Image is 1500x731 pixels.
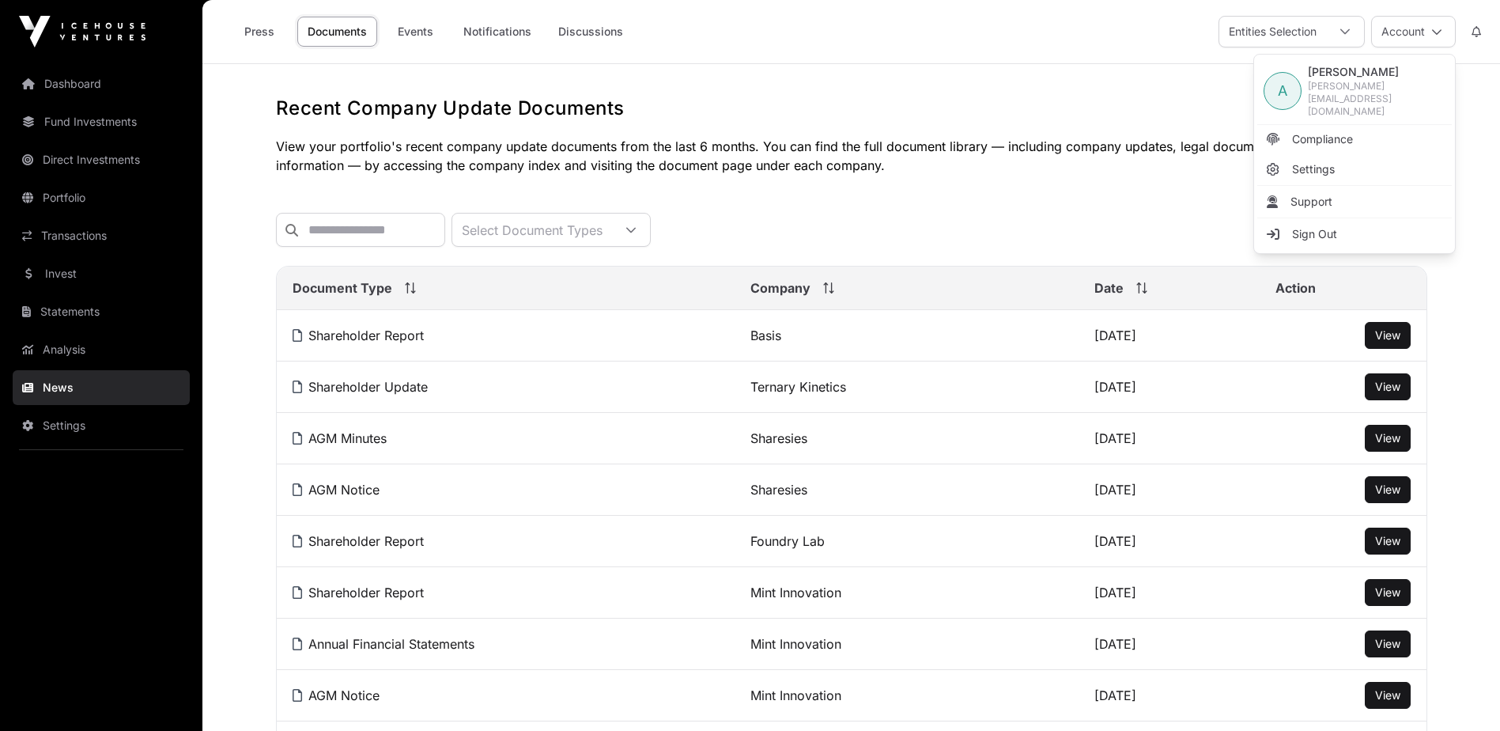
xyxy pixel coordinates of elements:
td: [DATE] [1079,310,1260,362]
a: Shareholder Update [293,379,428,395]
iframe: Chat Widget [1421,655,1500,731]
button: Account [1371,16,1456,47]
a: View [1375,585,1400,600]
span: View [1375,585,1400,599]
span: Compliance [1292,131,1353,147]
a: View [1375,379,1400,395]
a: Analysis [13,332,190,367]
a: Notifications [453,17,542,47]
a: AGM Notice [293,482,380,498]
li: Support [1257,187,1452,216]
span: Support [1290,194,1332,210]
p: View your portfolio's recent company update documents from the last 6 months. You can find the fu... [276,137,1427,175]
a: Mint Innovation [750,687,841,703]
a: Mint Innovation [750,636,841,652]
a: Shareholder Report [293,328,424,343]
a: Foundry Lab [750,533,825,549]
a: Direct Investments [13,142,190,177]
span: View [1375,431,1400,445]
a: View [1375,687,1400,703]
td: [DATE] [1079,362,1260,413]
a: AGM Notice [293,687,380,703]
a: View [1375,533,1400,549]
button: View [1365,579,1411,606]
a: Mint Innovation [750,585,841,600]
a: View [1375,430,1400,446]
div: Select Document Types [452,214,612,246]
a: Settings [13,408,190,443]
a: AGM Minutes [293,430,387,446]
a: News [13,370,190,405]
a: Sharesies [750,482,807,498]
h1: Recent Company Update Documents [276,96,1427,121]
a: View [1375,328,1400,343]
button: View [1365,528,1411,555]
a: Sharesies [750,430,807,446]
li: Sign Out [1257,220,1452,248]
span: Date [1094,278,1124,297]
span: [PERSON_NAME] [1308,64,1445,80]
span: Document Type [293,278,392,297]
a: Statements [13,294,190,329]
button: View [1365,682,1411,709]
a: Basis [750,328,781,343]
span: View [1375,380,1400,393]
a: Events [384,17,447,47]
button: View [1365,425,1411,452]
span: A [1278,80,1287,102]
a: Portfolio [13,180,190,215]
a: Compliance [1257,125,1452,153]
a: Fund Investments [13,104,190,139]
a: Dashboard [13,66,190,101]
span: View [1375,328,1400,342]
a: Discussions [548,17,633,47]
td: [DATE] [1079,464,1260,516]
a: Documents [297,17,377,47]
a: Transactions [13,218,190,253]
button: View [1365,322,1411,349]
span: Action [1275,278,1316,297]
button: View [1365,373,1411,400]
span: [PERSON_NAME][EMAIL_ADDRESS][DOMAIN_NAME] [1308,80,1445,118]
span: View [1375,534,1400,547]
a: Annual Financial Statements [293,636,474,652]
td: [DATE] [1079,516,1260,567]
span: View [1375,637,1400,650]
td: [DATE] [1079,670,1260,722]
span: Settings [1292,161,1335,177]
a: Press [228,17,291,47]
a: View [1375,482,1400,498]
td: [DATE] [1079,413,1260,464]
td: [DATE] [1079,567,1260,619]
button: View [1365,476,1411,503]
a: Shareholder Report [293,585,424,600]
a: Shareholder Report [293,533,424,549]
img: Icehouse Ventures Logo [19,16,145,47]
td: [DATE] [1079,619,1260,670]
div: Entities Selection [1219,17,1326,47]
span: View [1375,688,1400,702]
span: Sign Out [1292,226,1337,242]
button: View [1365,631,1411,657]
span: Company [750,278,810,297]
a: View [1375,636,1400,652]
a: Invest [13,256,190,291]
a: Settings [1257,155,1452,184]
a: Ternary Kinetics [750,379,846,395]
span: View [1375,483,1400,496]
